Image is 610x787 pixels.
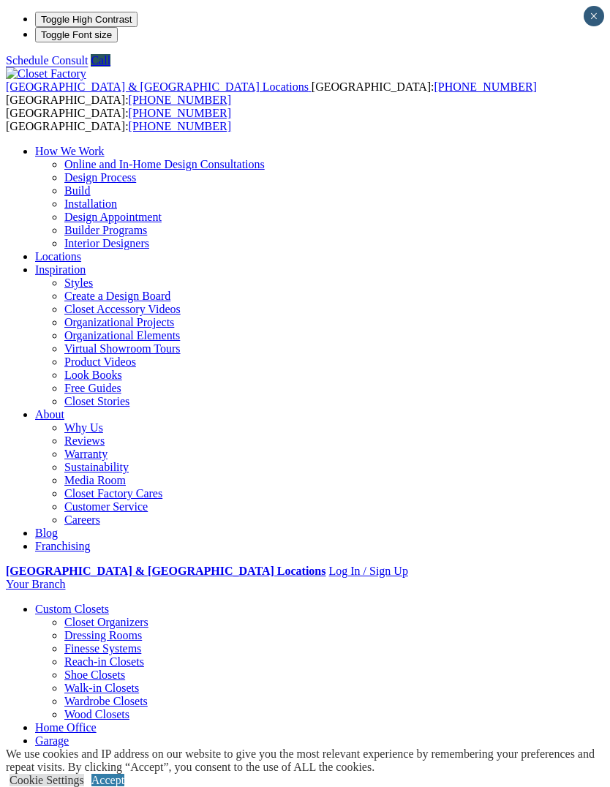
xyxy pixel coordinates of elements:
a: Wood Closets [64,708,129,720]
a: Reach-in Closets [64,655,144,668]
a: Design Process [64,171,136,184]
a: How We Work [35,145,105,157]
a: Installation [64,197,117,210]
a: Inspiration [35,263,86,276]
a: Look Books [64,369,122,381]
a: Organizational Elements [64,329,180,342]
a: Garage [35,734,69,747]
a: Product Videos [64,355,136,368]
a: [PHONE_NUMBER] [434,80,536,93]
a: Finesse Systems [64,642,141,655]
a: Closet Accessory Videos [64,303,181,315]
a: [GEOGRAPHIC_DATA] & [GEOGRAPHIC_DATA] Locations [6,80,312,93]
a: Your Branch [6,578,65,590]
a: Closet Organizers [64,616,148,628]
a: Dressing Rooms [64,629,142,641]
a: Franchising [35,540,91,552]
a: Walk-in Closets [64,682,139,694]
a: Log In / Sign Up [328,565,407,577]
a: [GEOGRAPHIC_DATA] & [GEOGRAPHIC_DATA] Locations [6,565,325,577]
a: Schedule Consult [6,54,88,67]
a: Sustainability [64,461,129,473]
a: Careers [64,513,100,526]
span: [GEOGRAPHIC_DATA]: [GEOGRAPHIC_DATA]: [6,80,537,106]
a: Media Room [64,474,126,486]
span: [GEOGRAPHIC_DATA]: [GEOGRAPHIC_DATA]: [6,107,231,132]
img: Closet Factory [6,67,86,80]
a: Reviews [64,434,105,447]
a: Home Office [35,721,97,734]
a: [PHONE_NUMBER] [129,120,231,132]
a: Styles [64,276,93,289]
a: Create a Design Board [64,290,170,302]
a: Blog [35,527,58,539]
a: Cookie Settings [10,774,84,786]
button: Toggle Font size [35,27,118,42]
a: Interior Designers [64,237,149,249]
a: Build [64,184,91,197]
span: [GEOGRAPHIC_DATA] & [GEOGRAPHIC_DATA] Locations [6,80,309,93]
a: Closet Factory Cares [64,487,162,500]
button: Close [584,6,604,26]
a: Call [91,54,110,67]
a: Closet Stories [64,395,129,407]
a: Warranty [64,448,108,460]
span: Toggle High Contrast [41,14,132,25]
a: Builder Programs [64,224,147,236]
a: [PHONE_NUMBER] [129,107,231,119]
a: Shoe Closets [64,669,125,681]
a: Wardrobe Closets [64,695,148,707]
a: Virtual Showroom Tours [64,342,181,355]
a: Organizational Projects [64,316,174,328]
a: Why Us [64,421,103,434]
a: Free Guides [64,382,121,394]
a: Accept [91,774,124,786]
a: Locations [35,250,81,263]
span: Toggle Font size [41,29,112,40]
a: Custom Closets [35,603,109,615]
a: Customer Service [64,500,148,513]
a: Design Appointment [64,211,162,223]
a: [PHONE_NUMBER] [129,94,231,106]
button: Toggle High Contrast [35,12,138,27]
a: About [35,408,64,421]
a: Online and In-Home Design Consultations [64,158,265,170]
div: We use cookies and IP address on our website to give you the most relevant experience by remember... [6,748,610,774]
